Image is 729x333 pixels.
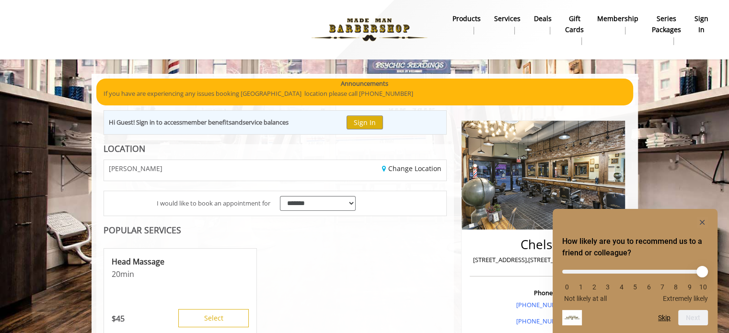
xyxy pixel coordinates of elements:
[109,165,162,172] span: [PERSON_NAME]
[112,269,249,279] p: 20
[182,118,231,126] b: member benefits
[564,295,607,302] span: Not likely at all
[558,12,590,47] a: Gift cardsgift cards
[243,118,289,126] b: service balances
[644,283,653,291] li: 6
[112,313,125,324] p: 45
[382,164,441,173] a: Change Location
[104,89,626,99] p: If you have are experiencing any issues booking [GEOGRAPHIC_DATA] location please call [PHONE_NUM...
[109,117,289,127] div: Hi Guest! Sign in to access and
[698,283,708,291] li: 10
[603,283,613,291] li: 3
[590,12,645,37] a: MembershipMembership
[562,263,708,302] div: How likely are you to recommend us to a friend or colleague? Select an option from 0 to 10, with ...
[630,283,640,291] li: 5
[562,236,708,259] h2: How likely are you to recommend us to a friend or colleague? Select an option from 0 to 10, with ...
[597,13,638,24] b: Membership
[671,283,681,291] li: 8
[472,289,614,296] h3: Phone
[494,13,521,24] b: Services
[452,13,481,24] b: products
[104,224,181,236] b: POPULAR SERVICES
[658,314,671,322] button: Skip
[112,256,249,267] p: Head Massage
[516,300,570,309] a: [PHONE_NUMBER]
[104,143,145,154] b: LOCATION
[178,309,249,327] button: Select
[472,238,614,252] h2: Chelsea
[685,283,694,291] li: 9
[487,12,527,37] a: ServicesServices
[562,217,708,325] div: How likely are you to recommend us to a friend or colleague? Select an option from 0 to 10, with ...
[678,310,708,325] button: Next question
[303,3,435,56] img: Made Man Barbershop logo
[347,115,383,129] button: Sign In
[527,12,558,37] a: DealsDeals
[694,13,708,35] b: sign in
[112,313,116,324] span: $
[658,283,667,291] li: 7
[120,269,134,279] span: min
[565,13,584,35] b: gift cards
[652,13,681,35] b: Series packages
[446,12,487,37] a: Productsproducts
[157,198,270,208] span: I would like to book an appointment for
[590,283,599,291] li: 2
[576,283,585,291] li: 1
[645,12,688,47] a: Series packagesSeries packages
[688,12,715,37] a: sign insign in
[696,217,708,228] button: Hide survey
[472,255,614,265] p: [STREET_ADDRESS],[STREET_ADDRESS][US_STATE]
[516,317,570,325] a: [PHONE_NUMBER]
[341,79,388,89] b: Announcements
[617,283,626,291] li: 4
[534,13,552,24] b: Deals
[562,283,572,291] li: 0
[663,295,708,302] span: Extremely likely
